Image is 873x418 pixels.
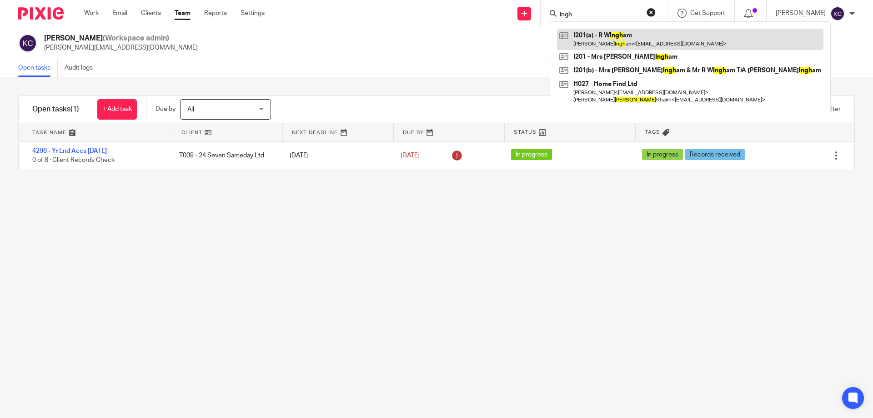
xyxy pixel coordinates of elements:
[175,9,191,18] a: Team
[156,105,176,114] p: Due by
[44,34,198,43] h2: [PERSON_NAME]
[97,99,137,120] a: + Add task
[241,9,265,18] a: Settings
[70,106,79,113] span: (1)
[170,146,281,165] div: T009 - 24 Seven Sameday Ltd
[32,105,79,114] h1: Open tasks
[645,128,660,136] span: Tags
[84,9,99,18] a: Work
[281,146,391,165] div: [DATE]
[826,106,841,112] span: Filter
[18,7,64,20] img: Pixie
[776,9,826,18] p: [PERSON_NAME]
[690,10,725,16] span: Get Support
[187,106,194,113] span: All
[685,149,745,160] span: Records received
[44,43,198,52] p: [PERSON_NAME][EMAIL_ADDRESS][DOMAIN_NAME]
[204,9,227,18] a: Reports
[141,9,161,18] a: Clients
[511,149,552,160] span: In progress
[401,152,420,159] span: [DATE]
[642,149,683,160] span: In progress
[32,157,115,164] span: 0 of 8 · Client Records Check
[32,148,107,154] a: 4298 - Yr End Accs [DATE]
[18,34,37,53] img: svg%3E
[18,59,58,77] a: Open tasks
[647,8,656,17] button: Clear
[830,6,845,21] img: svg%3E
[112,9,127,18] a: Email
[514,128,537,136] span: Status
[559,11,641,19] input: Search
[103,35,169,42] span: (Workspace admin)
[65,59,100,77] a: Audit logs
